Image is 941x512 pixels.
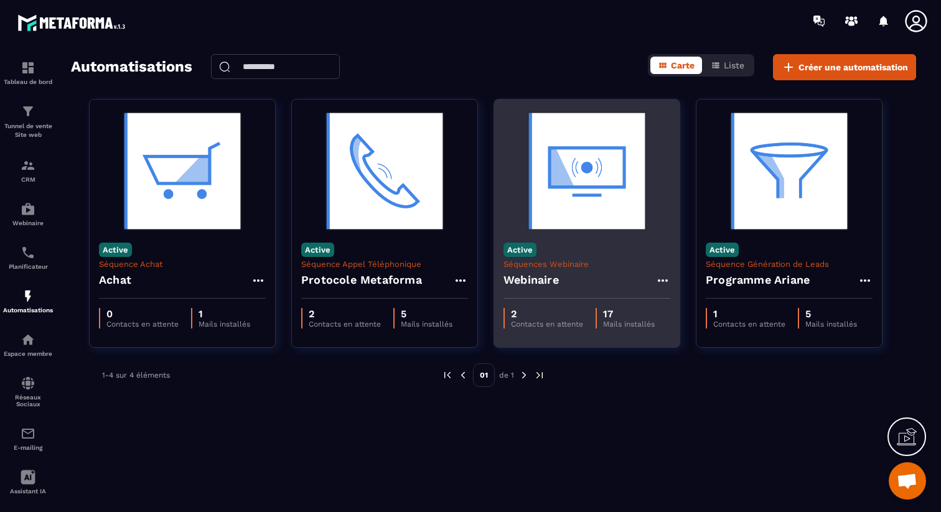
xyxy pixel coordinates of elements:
[650,57,702,74] button: Carte
[3,350,53,357] p: Espace membre
[3,444,53,451] p: E-mailing
[21,332,35,347] img: automations
[99,271,131,289] h4: Achat
[518,370,530,381] img: next
[503,243,536,257] p: Active
[102,371,170,379] p: 1-4 sur 4 éléments
[3,366,53,417] a: social-networksocial-networkRéseaux Sociaux
[17,11,129,34] img: logo
[603,308,655,320] p: 17
[309,308,381,320] p: 2
[21,158,35,173] img: formation
[713,320,785,328] p: Contacts en attente
[3,307,53,314] p: Automatisations
[199,308,250,320] p: 1
[21,202,35,216] img: automations
[724,60,744,70] span: Liste
[309,320,381,328] p: Contacts en attente
[798,61,908,73] span: Créer une automatisation
[3,394,53,407] p: Réseaux Sociaux
[889,462,926,500] div: Ouvrir le chat
[3,78,53,85] p: Tableau de bord
[3,176,53,183] p: CRM
[99,259,266,269] p: Séquence Achat
[706,259,873,269] p: Séquence Génération de Leads
[99,109,266,233] img: automation-background
[773,54,916,80] button: Créer une automatisation
[21,289,35,304] img: automations
[71,54,192,80] h2: Automatisations
[401,308,452,320] p: 5
[473,363,495,387] p: 01
[706,271,810,289] h4: Programme Ariane
[106,308,179,320] p: 0
[3,51,53,95] a: formationformationTableau de bord
[603,320,655,328] p: Mails installés
[3,236,53,279] a: schedulerschedulerPlanificateur
[3,488,53,495] p: Assistant IA
[3,122,53,139] p: Tunnel de vente Site web
[199,320,250,328] p: Mails installés
[511,308,583,320] p: 2
[106,320,179,328] p: Contacts en attente
[21,426,35,441] img: email
[3,279,53,323] a: automationsautomationsAutomatisations
[99,243,132,257] p: Active
[511,320,583,328] p: Contacts en attente
[503,271,559,289] h4: Webinaire
[805,320,857,328] p: Mails installés
[805,308,857,320] p: 5
[3,263,53,270] p: Planificateur
[442,370,453,381] img: prev
[21,104,35,119] img: formation
[301,109,468,233] img: automation-background
[301,243,334,257] p: Active
[706,243,739,257] p: Active
[671,60,695,70] span: Carte
[503,109,670,233] img: automation-background
[706,109,873,233] img: automation-background
[3,192,53,236] a: automationsautomationsWebinaire
[21,60,35,75] img: formation
[401,320,452,328] p: Mails installés
[301,259,468,269] p: Séquence Appel Téléphonique
[21,376,35,391] img: social-network
[3,323,53,366] a: automationsautomationsEspace membre
[713,308,785,320] p: 1
[499,370,514,380] p: de 1
[3,417,53,460] a: emailemailE-mailing
[534,370,545,381] img: next
[503,259,670,269] p: Séquences Webinaire
[3,220,53,226] p: Webinaire
[3,460,53,504] a: Assistant IA
[21,245,35,260] img: scheduler
[703,57,752,74] button: Liste
[301,271,422,289] h4: Protocole Metaforma
[3,95,53,149] a: formationformationTunnel de vente Site web
[3,149,53,192] a: formationformationCRM
[457,370,469,381] img: prev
